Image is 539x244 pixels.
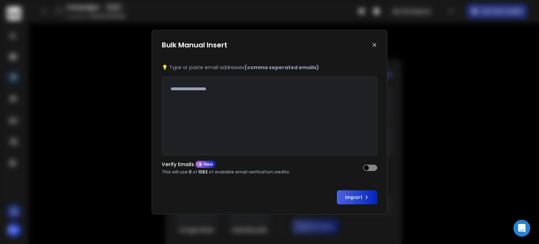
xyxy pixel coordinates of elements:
[189,169,192,175] span: 0
[198,169,208,175] span: 1062
[245,64,319,71] b: (comma seperated emails)
[195,161,216,168] div: New
[337,190,377,204] button: Import
[162,40,227,50] h1: Bulk Manual Insert
[162,162,194,167] p: Verify Emails
[162,169,290,175] p: This will use of of available email verification credits.
[162,64,377,71] p: 💡 Type or paste email addresses
[513,220,530,237] div: Open Intercom Messenger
